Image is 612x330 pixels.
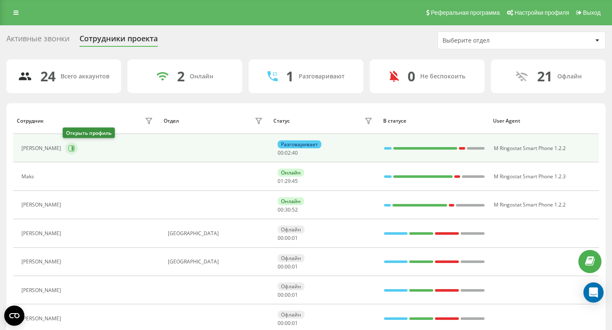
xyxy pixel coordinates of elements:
[278,207,298,213] div: : :
[278,149,283,156] span: 00
[285,319,291,327] span: 00
[79,34,158,47] div: Сотрудники проекта
[431,9,500,16] span: Реферальная программа
[273,118,290,124] div: Статус
[278,292,298,298] div: : :
[278,264,298,270] div: : :
[420,73,465,80] div: Не беспокоить
[278,319,283,327] span: 00
[177,68,185,84] div: 2
[278,178,298,184] div: : :
[292,234,298,241] span: 01
[442,37,543,44] div: Выберите отдел
[4,306,24,326] button: Open CMP widget
[299,73,344,80] div: Разговаривают
[292,319,298,327] span: 01
[278,150,298,156] div: : :
[6,34,69,47] div: Активные звонки
[278,234,283,241] span: 00
[408,68,415,84] div: 0
[278,235,298,241] div: : :
[168,231,265,236] div: [GEOGRAPHIC_DATA]
[21,287,63,293] div: [PERSON_NAME]
[278,206,283,213] span: 00
[21,145,63,151] div: [PERSON_NAME]
[292,263,298,270] span: 01
[278,263,283,270] span: 00
[286,68,294,84] div: 1
[190,73,213,80] div: Онлайн
[285,206,291,213] span: 30
[537,68,552,84] div: 21
[285,263,291,270] span: 00
[21,202,63,208] div: [PERSON_NAME]
[21,316,63,322] div: [PERSON_NAME]
[278,254,305,262] div: Офлайн
[494,173,566,180] span: M Ringostat Smart Phone 1.2.3
[383,118,485,124] div: В статусе
[40,68,56,84] div: 24
[292,177,298,185] span: 45
[278,197,304,205] div: Онлайн
[21,174,36,180] div: Maks
[278,169,304,177] div: Онлайн
[278,320,298,326] div: : :
[21,259,63,265] div: [PERSON_NAME]
[278,177,283,185] span: 01
[278,311,305,319] div: Офлайн
[17,118,44,124] div: Сотрудник
[292,149,298,156] span: 40
[278,291,283,298] span: 00
[63,128,115,138] div: Открыть профиль
[493,118,595,124] div: User Agent
[278,140,321,148] div: Разговаривает
[164,118,179,124] div: Отдел
[21,231,63,236] div: [PERSON_NAME]
[514,9,569,16] span: Настройки профиля
[285,177,291,185] span: 29
[494,201,566,208] span: M Ringostat Smart Phone 1.2.2
[278,282,305,290] div: Офлайн
[583,282,604,303] div: Open Intercom Messenger
[285,149,291,156] span: 02
[285,234,291,241] span: 00
[557,73,582,80] div: Офлайн
[494,145,566,152] span: M Ringostat Smart Phone 1.2.2
[278,225,305,233] div: Офлайн
[61,73,109,80] div: Всего аккаунтов
[285,291,291,298] span: 00
[292,291,298,298] span: 01
[168,259,265,265] div: [GEOGRAPHIC_DATA]
[292,206,298,213] span: 52
[583,9,601,16] span: Выход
